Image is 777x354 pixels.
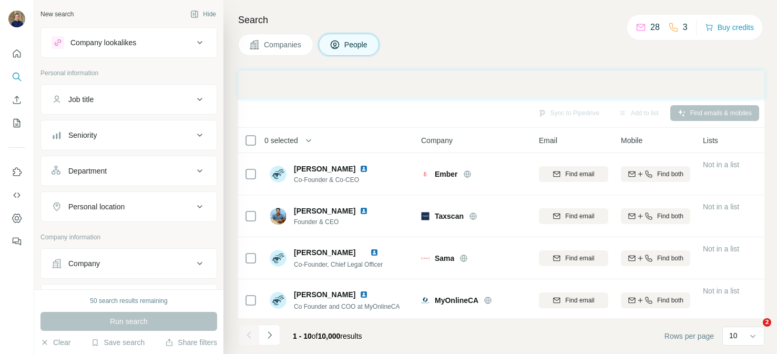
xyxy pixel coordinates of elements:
button: Industry2 [41,287,217,312]
span: Companies [264,39,302,50]
button: Clear [40,337,70,348]
span: Co-Founder & Co-CEO [294,175,372,185]
img: Avatar [270,292,287,309]
span: Find both [657,169,683,179]
span: [PERSON_NAME] [294,248,355,257]
img: Avatar [270,250,287,267]
img: Logo of Taxscan [421,212,430,220]
span: Taxscan [435,211,464,221]
img: LinkedIn logo [360,165,368,173]
button: Find email [539,292,608,308]
button: Company [41,251,217,276]
div: New search [40,9,74,19]
img: Avatar [270,166,287,183]
iframe: Banner [238,70,764,98]
button: Company lookalikes [41,30,217,55]
span: [PERSON_NAME] [294,164,355,174]
button: Job title [41,87,217,112]
button: Quick start [8,44,25,63]
button: Navigate to next page [259,325,280,346]
button: Find email [539,250,608,266]
button: Find both [621,292,690,308]
span: Not in a list [703,160,739,169]
button: Feedback [8,232,25,251]
span: results [293,332,362,340]
button: My lists [8,114,25,133]
span: Co-Founder, Chief Legal Officer [294,261,383,268]
span: [PERSON_NAME] [294,207,355,215]
iframe: Intercom live chat [741,318,766,343]
span: 1 - 10 [293,332,312,340]
span: Co Founder and COO at MyOnlineCA [294,303,400,310]
p: 28 [650,21,660,34]
button: Use Surfe on LinkedIn [8,163,25,181]
span: Find both [657,296,683,305]
button: Hide [183,6,223,22]
button: Find email [539,208,608,224]
img: LinkedIn logo [370,248,379,257]
div: Seniority [68,130,97,140]
button: Find email [539,166,608,182]
span: Find email [565,211,594,221]
button: Department [41,158,217,184]
div: Department [68,166,107,176]
span: Rows per page [664,331,714,341]
button: Buy credits [705,20,754,35]
img: Avatar [8,11,25,27]
img: Logo of Sama [421,254,430,262]
img: LinkedIn logo [360,207,368,215]
span: Find both [657,211,683,221]
span: Ember [435,169,458,179]
span: Find email [565,254,594,263]
p: Personal information [40,68,217,78]
p: 3 [683,21,688,34]
div: Company lookalikes [70,37,136,48]
span: 2 [763,318,771,327]
button: Seniority [41,123,217,148]
span: Email [539,135,557,146]
span: 10,000 [318,332,341,340]
div: Personal location [68,201,125,212]
button: Use Surfe API [8,186,25,205]
span: Not in a list [703,245,739,253]
button: Personal location [41,194,217,219]
span: [PERSON_NAME] [294,289,355,300]
div: Job title [68,94,94,105]
span: Company [421,135,453,146]
span: Not in a list [703,287,739,295]
span: Founder & CEO [294,217,372,227]
div: 50 search results remaining [90,296,167,306]
span: Not in a list [703,203,739,211]
h4: Search [238,13,764,27]
span: Find email [565,296,594,305]
img: LinkedIn logo [360,290,368,299]
p: Company information [40,232,217,242]
button: Save search [91,337,145,348]
span: Sama [435,253,454,264]
span: 0 selected [264,135,298,146]
span: Lists [703,135,718,146]
span: Find both [657,254,683,263]
img: Logo of Ember [421,170,430,178]
span: of [312,332,318,340]
button: Find both [621,208,690,224]
button: Find both [621,166,690,182]
img: Avatar [270,208,287,225]
button: Share filters [165,337,217,348]
span: MyOnlineCA [435,295,478,306]
p: 10 [729,330,738,341]
button: Dashboard [8,209,25,228]
button: Enrich CSV [8,90,25,109]
span: People [344,39,369,50]
div: Company [68,258,100,269]
img: Logo of MyOnlineCA [421,296,430,305]
button: Find both [621,250,690,266]
button: Search [8,67,25,86]
span: Find email [565,169,594,179]
span: Mobile [621,135,642,146]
